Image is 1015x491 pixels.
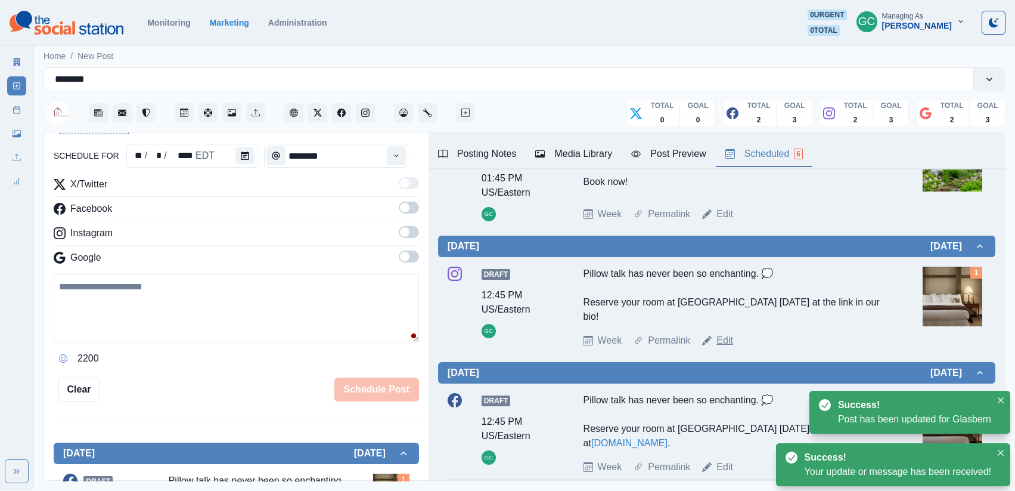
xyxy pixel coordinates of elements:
[163,149,167,163] div: /
[660,115,665,125] p: 0
[7,124,26,143] a: Media Library
[264,144,408,168] div: Time
[598,333,622,348] a: Week
[889,115,893,125] p: 3
[308,103,327,122] a: Twitter
[7,53,26,72] a: Marketing Summary
[63,447,95,459] h2: [DATE]
[83,476,113,487] span: Draft
[747,100,771,111] p: TOTAL
[438,257,995,362] div: [DATE][DATE]
[485,450,493,465] div: Gizelle Carlos
[838,398,986,412] div: Success!
[598,460,622,474] a: Week
[54,349,73,368] button: Opens Emoji Picker
[70,202,112,216] p: Facebook
[438,147,517,161] div: Posting Notes
[438,362,995,384] button: [DATE][DATE]
[482,288,545,317] div: 12:45 PM US/Eastern
[448,240,479,252] h2: [DATE]
[448,367,479,378] h2: [DATE]
[784,100,805,111] p: GOAL
[89,103,108,122] button: Stream
[977,100,998,111] p: GOAL
[210,18,249,27] a: Marketing
[696,115,700,125] p: 0
[482,396,511,406] span: Draft
[881,100,902,111] p: GOAL
[591,438,668,448] a: [DOMAIN_NAME]
[648,207,690,221] a: Permalink
[930,367,974,378] h2: [DATE]
[598,207,622,221] a: Week
[940,100,964,111] p: TOTAL
[113,103,132,122] button: Messages
[126,144,259,168] div: schedule for
[7,172,26,191] a: Review Summary
[129,149,216,163] div: Date
[631,147,706,161] div: Post Preview
[394,103,413,122] button: Dashboard
[805,450,986,465] div: Success!
[198,103,218,122] button: Content Pool
[284,103,303,122] a: Client Website
[44,50,66,63] a: Home
[77,50,113,63] a: New Post
[246,103,265,122] button: Uploads
[456,103,475,122] a: Create New Post
[356,103,375,122] a: Instagram
[418,103,437,122] button: Administration
[70,177,107,192] p: X/Twitter
[264,144,408,168] input: Select Time
[805,465,991,479] div: Your update or message has been received!
[970,267,982,279] div: Total Media Attached
[844,100,867,111] p: TOTAL
[838,412,991,427] div: Post has been updated for Glasbern
[70,226,113,240] p: Instagram
[77,351,99,366] p: 2200
[5,459,29,483] button: Expand
[716,207,733,221] a: Edit
[648,460,690,474] a: Permalink
[398,474,409,486] div: Total Media Attached
[482,171,545,200] div: 01:45 PM US/Eastern
[757,115,761,125] p: 2
[793,115,797,125] p: 3
[10,11,123,35] img: logoTextSVG.62801f218bc96a9b266caa72a09eb111.svg
[583,267,884,324] div: Pillow talk has never been so enchanting. 💭 Reserve your room at [GEOGRAPHIC_DATA] [DATE] at the ...
[168,149,194,163] div: schedule for
[332,103,351,122] a: Facebook
[485,324,493,338] div: Gizelle Carlos
[70,50,73,63] span: /
[387,146,406,165] button: Time
[147,18,190,27] a: Monitoring
[222,103,241,122] button: Media Library
[930,240,974,252] h2: [DATE]
[136,103,156,122] button: Reviews
[688,100,709,111] p: GOAL
[7,76,26,95] a: New Post
[808,25,840,36] span: 0 total
[235,147,254,164] button: schedule for
[438,236,995,257] button: [DATE][DATE]
[716,460,733,474] a: Edit
[7,100,26,119] a: Post Schedule
[994,446,1008,460] button: Close
[70,251,101,265] p: Google
[7,148,26,167] a: Uploads
[923,267,982,326] img: dekjzypdtn1uu4racskt
[485,207,493,221] div: Gizelle Carlos
[882,12,923,20] div: Managing As
[148,149,163,163] div: schedule for
[982,11,1005,35] button: Toggle Mode
[535,147,612,161] div: Media Library
[858,7,876,36] div: Gizelle Carlos
[44,50,113,63] nav: breadcrumb
[175,103,194,122] button: Post Schedule
[58,378,100,402] button: Clear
